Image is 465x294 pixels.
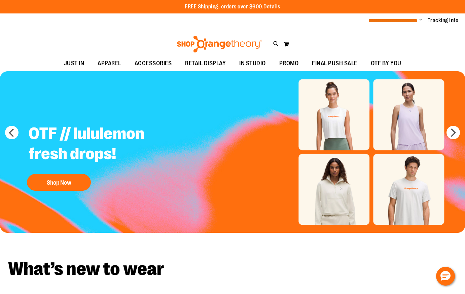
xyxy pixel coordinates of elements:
h2: What’s new to wear [8,260,457,278]
span: JUST IN [64,56,84,71]
p: FREE Shipping, orders over $600. [185,3,280,11]
button: next [446,126,460,139]
span: FINAL PUSH SALE [312,56,357,71]
h2: OTF // lululemon fresh drops! [24,118,191,171]
img: Shop Orangetheory [176,36,263,52]
a: JUST IN [57,56,91,71]
a: Details [263,4,280,10]
a: Tracking Info [428,17,459,24]
span: RETAIL DISPLAY [185,56,226,71]
span: IN STUDIO [239,56,266,71]
a: APPAREL [91,56,128,71]
button: prev [5,126,19,139]
button: Account menu [419,17,423,24]
a: FINAL PUSH SALE [305,56,364,71]
a: ACCESSORIES [128,56,179,71]
a: OTF // lululemon fresh drops! Shop Now [24,118,191,194]
a: IN STUDIO [232,56,273,71]
a: PROMO [273,56,306,71]
span: APPAREL [98,56,121,71]
button: Shop Now [27,174,91,191]
span: OTF BY YOU [371,56,401,71]
span: PROMO [279,56,299,71]
a: OTF BY YOU [364,56,408,71]
a: RETAIL DISPLAY [178,56,232,71]
span: ACCESSORIES [135,56,172,71]
button: Hello, have a question? Let’s chat. [436,267,455,286]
